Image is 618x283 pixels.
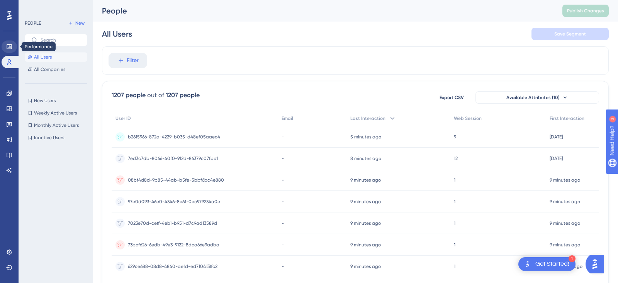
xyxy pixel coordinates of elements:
[25,121,87,130] button: Monthly Active Users
[112,91,146,100] div: 1207 people
[523,259,532,269] img: launcher-image-alternative-text
[350,177,381,183] time: 9 minutes ago
[454,199,455,205] span: 1
[128,220,217,226] span: 7023e70d-ceff-4eb1-b951-d7c9ad13589d
[550,156,563,161] time: [DATE]
[102,29,132,39] div: All Users
[128,155,218,162] span: 7ed3c7db-8066-40f0-912d-86379c07fbc1
[454,220,455,226] span: 1
[350,115,385,121] span: Last Interaction
[550,134,563,140] time: [DATE]
[586,253,609,276] iframe: UserGuiding AI Assistant Launcher
[102,5,543,16] div: People
[25,52,87,62] button: All Users
[350,264,381,269] time: 9 minutes ago
[34,110,77,116] span: Weekly Active Users
[128,263,217,270] span: 629ce688-08d8-4840-aefd-ed710413ffc2
[127,56,139,65] span: Filter
[128,177,224,183] span: 08bf4d8d-9b85-44ab-b5fe-5bbf6bc4e880
[350,199,381,204] time: 9 minutes ago
[25,65,87,74] button: All Companies
[75,20,85,26] span: New
[25,108,87,118] button: Weekly Active Users
[350,221,381,226] time: 9 minutes ago
[34,54,52,60] span: All Users
[282,155,284,162] span: -
[350,134,381,140] time: 5 minutes ago
[550,115,584,121] span: First Interaction
[128,134,220,140] span: b2615966-872a-4229-b035-d48ef05aaec4
[41,37,81,43] input: Search
[440,94,464,101] span: Export CSV
[115,115,131,121] span: User ID
[350,156,381,161] time: 8 minutes ago
[66,19,87,28] button: New
[454,134,456,140] span: 9
[531,28,609,40] button: Save Segment
[518,257,576,271] div: Open Get Started! checklist, remaining modules: 1
[475,91,599,104] button: Available Attributes (10)
[432,91,471,104] button: Export CSV
[562,5,609,17] button: Publish Changes
[54,4,56,10] div: 3
[34,66,65,72] span: All Companies
[550,177,580,183] time: 9 minutes ago
[550,199,580,204] time: 9 minutes ago
[554,31,586,37] span: Save Segment
[282,220,284,226] span: -
[282,242,284,248] span: -
[166,91,200,100] div: 1207 people
[454,263,455,270] span: 1
[34,135,64,141] span: Inactive Users
[535,260,569,268] div: Get Started!
[569,255,576,262] div: 1
[34,122,79,128] span: Monthly Active Users
[454,177,455,183] span: 1
[109,53,147,68] button: Filter
[282,199,284,205] span: -
[147,91,164,100] div: out of
[282,134,284,140] span: -
[282,115,293,121] span: Email
[34,98,56,104] span: New Users
[282,177,284,183] span: -
[128,199,220,205] span: 97e0d093-46e0-4346-8e61-0ec979234a0e
[454,115,482,121] span: Web Session
[550,221,580,226] time: 9 minutes ago
[550,242,580,248] time: 9 minutes ago
[567,8,604,14] span: Publish Changes
[128,242,219,248] span: 73bcf626-6edb-49e3-9122-8dca66e9adba
[454,242,455,248] span: 1
[454,155,458,162] span: 12
[18,2,48,11] span: Need Help?
[282,263,284,270] span: -
[25,133,87,142] button: Inactive Users
[506,94,560,101] span: Available Attributes (10)
[25,20,41,26] div: PEOPLE
[350,242,381,248] time: 9 minutes ago
[25,96,87,105] button: New Users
